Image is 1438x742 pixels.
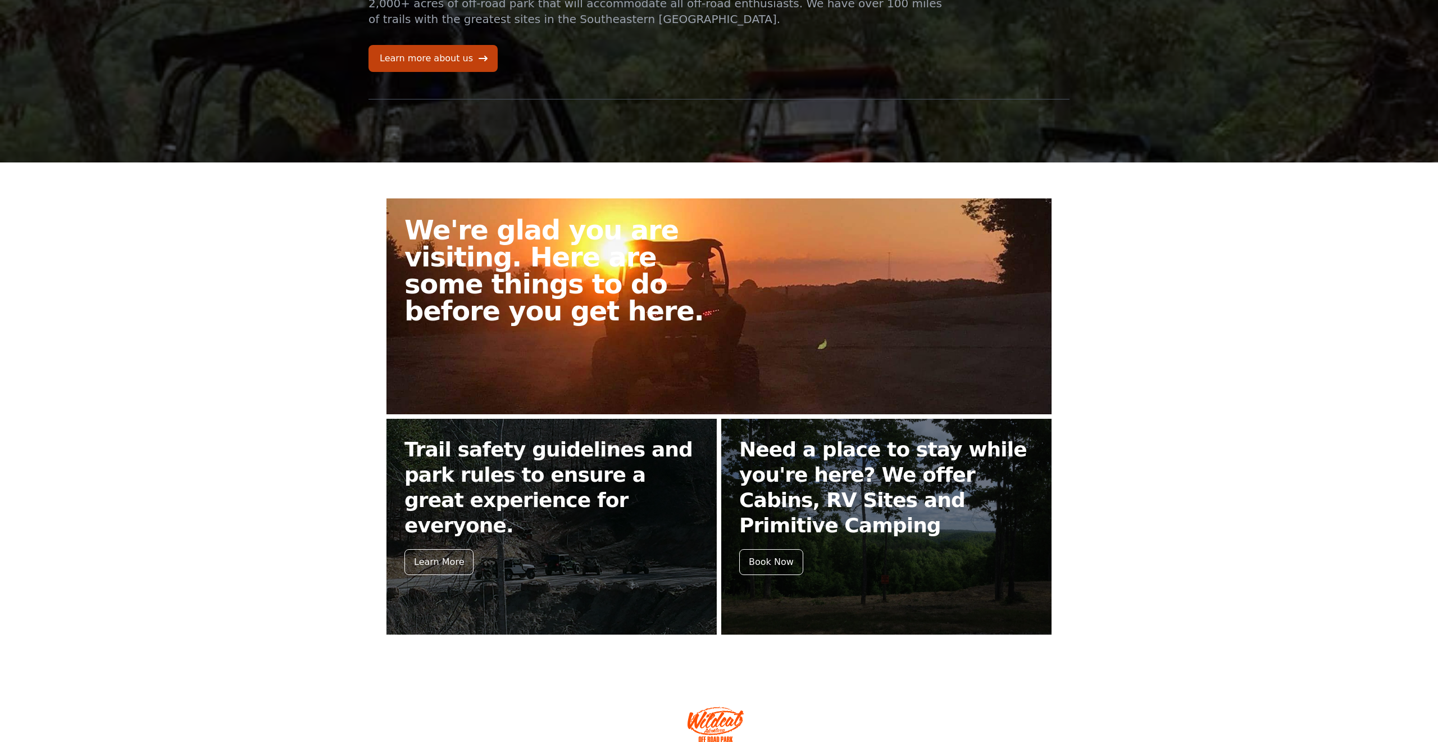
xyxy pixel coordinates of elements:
[404,437,699,538] h2: Trail safety guidelines and park rules to ensure a great experience for everyone.
[404,216,728,324] h2: We're glad you are visiting. Here are some things to do before you get here.
[739,549,803,575] div: Book Now
[404,549,474,575] div: Learn More
[386,419,717,635] a: Trail safety guidelines and park rules to ensure a great experience for everyone. Learn More
[368,45,498,72] a: Learn more about us
[386,198,1052,414] a: We're glad you are visiting. Here are some things to do before you get here.
[721,419,1052,635] a: Need a place to stay while you're here? We offer Cabins, RV Sites and Primitive Camping Book Now
[739,437,1034,538] h2: Need a place to stay while you're here? We offer Cabins, RV Sites and Primitive Camping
